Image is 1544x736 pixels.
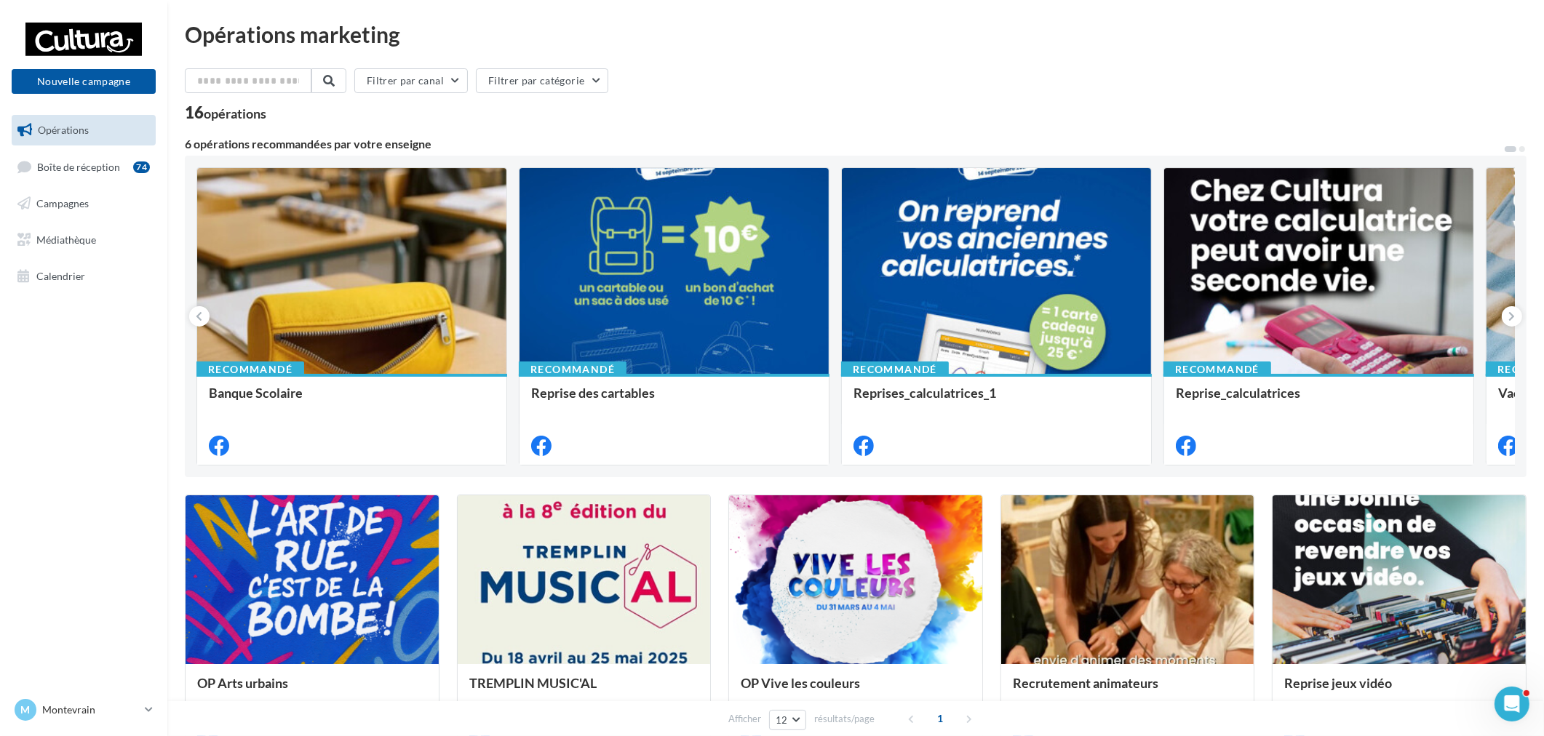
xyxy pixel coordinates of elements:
div: opérations [204,107,266,120]
span: Opérations [38,124,89,136]
span: Campagnes [36,197,89,209]
a: M Montevrain [12,696,156,724]
button: Nouvelle campagne [12,69,156,94]
p: Montevrain [42,703,139,717]
a: Médiathèque [9,225,159,255]
span: 12 [776,714,788,726]
span: OP Vive les couleurs [741,675,860,691]
a: Campagnes [9,188,159,219]
span: Reprise des cartables [531,385,655,401]
span: Reprises_calculatrices_1 [853,385,996,401]
span: Reprise_calculatrices [1176,385,1300,401]
a: Opérations [9,115,159,145]
button: 12 [769,710,806,730]
span: Recrutement animateurs [1013,675,1158,691]
span: Calendrier [36,269,85,281]
span: Reprise jeux vidéo [1284,675,1392,691]
iframe: Intercom live chat [1495,687,1529,721]
span: Afficher [728,712,761,726]
a: Boîte de réception74 [9,151,159,183]
div: 16 [185,105,266,121]
div: Recommandé [519,361,626,377]
div: Recommandé [841,361,949,377]
span: M [21,703,31,717]
div: Recommandé [196,361,304,377]
div: 6 opérations recommandées par votre enseigne [185,138,1503,150]
div: Recommandé [1163,361,1271,377]
span: Médiathèque [36,233,96,246]
span: Banque Scolaire [209,385,303,401]
span: 1 [928,707,952,730]
span: OP Arts urbains [197,675,288,691]
button: Filtrer par canal [354,68,468,93]
div: Opérations marketing [185,23,1527,45]
span: résultats/page [814,712,875,726]
a: Calendrier [9,261,159,292]
span: TREMPLIN MUSIC'AL [469,675,597,691]
span: Boîte de réception [37,160,120,172]
div: 74 [133,161,150,173]
button: Filtrer par catégorie [476,68,608,93]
